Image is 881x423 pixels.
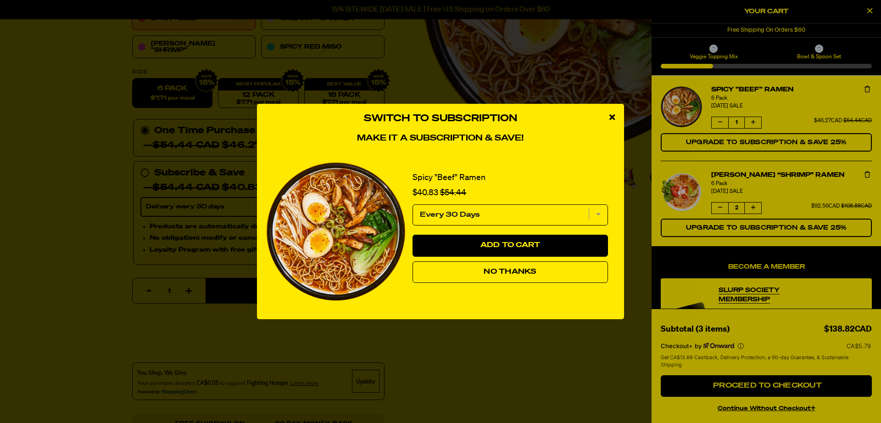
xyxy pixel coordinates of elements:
[266,153,615,310] div: 1 of 1
[413,171,485,185] a: Spicy "Beef" Ramen
[480,242,541,249] span: Add to Cart
[413,189,438,197] span: $40.83
[266,134,615,144] h4: Make it a subscription & save!
[413,235,608,257] button: Add to Cart
[266,162,406,301] img: View Spicy "Beef" Ramen
[440,189,466,197] span: $54.44
[413,204,608,226] select: subscription frequency
[600,104,624,131] div: close modal
[266,113,615,124] h3: Switch to Subscription
[484,268,536,276] span: No Thanks
[413,261,608,283] button: No Thanks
